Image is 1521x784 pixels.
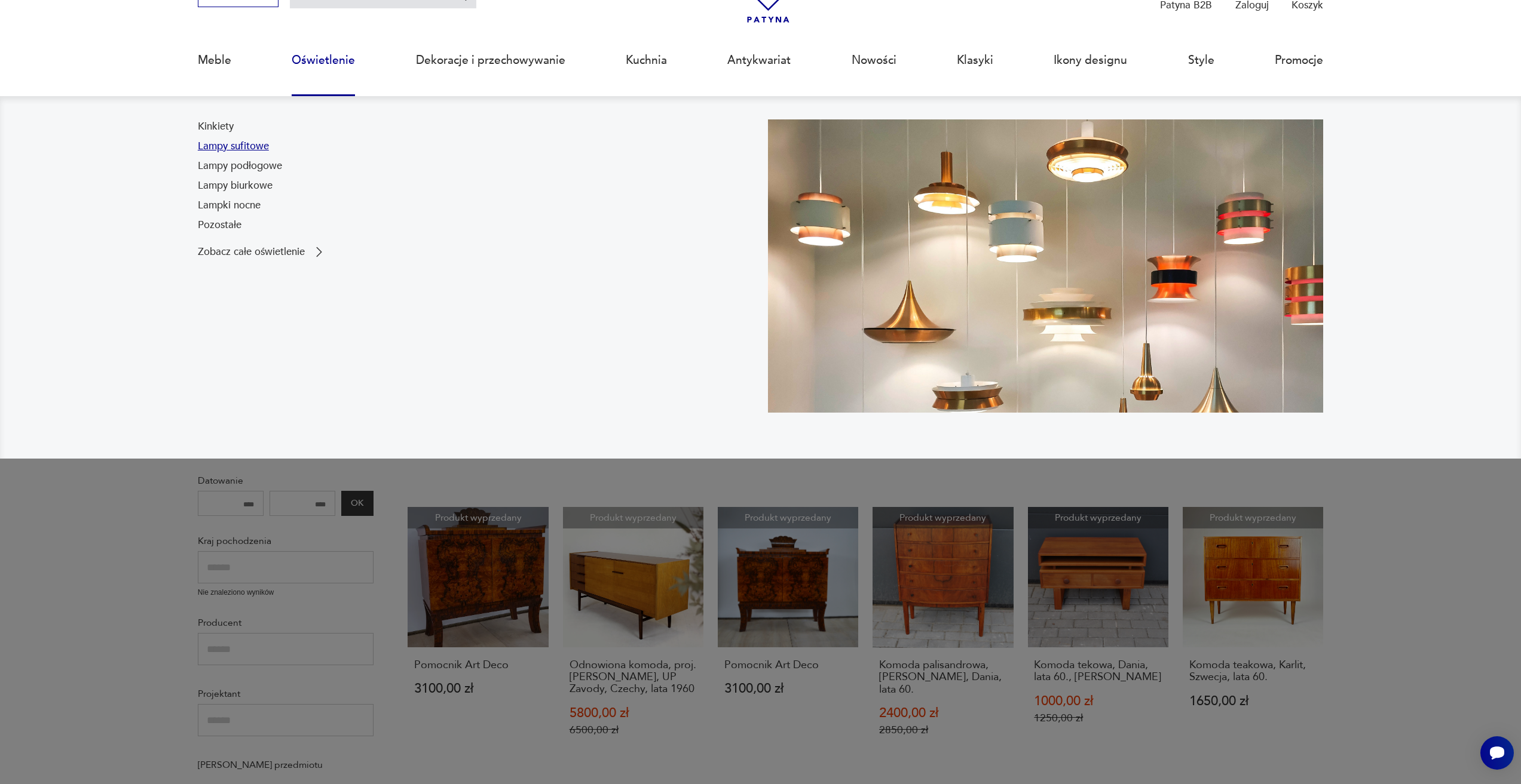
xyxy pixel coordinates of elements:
iframe: Smartsupp widget button [1480,736,1514,770]
a: Antykwariat [727,33,791,88]
a: Dekoracje i przechowywanie [416,33,565,88]
a: Pozostałe [198,218,241,232]
a: Lampy sufitowe [198,139,269,153]
a: Lampy podłogowe [198,159,282,173]
a: Nowości [852,33,896,88]
a: Kuchnia [626,33,667,88]
a: Lampy biurkowe [198,179,273,193]
a: Kinkiety [198,119,234,134]
a: Promocje [1275,33,1323,88]
a: Klasyki [957,33,993,88]
a: Zobacz całe oświetlenie [198,245,326,259]
a: Oświetlenie [292,33,355,88]
a: Style [1188,33,1214,88]
img: a9d990cd2508053be832d7f2d4ba3cb1.jpg [768,119,1324,413]
a: Ikony designu [1054,33,1127,88]
a: Lampki nocne [198,198,261,213]
a: Meble [198,33,231,88]
p: Zobacz całe oświetlenie [198,247,305,257]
